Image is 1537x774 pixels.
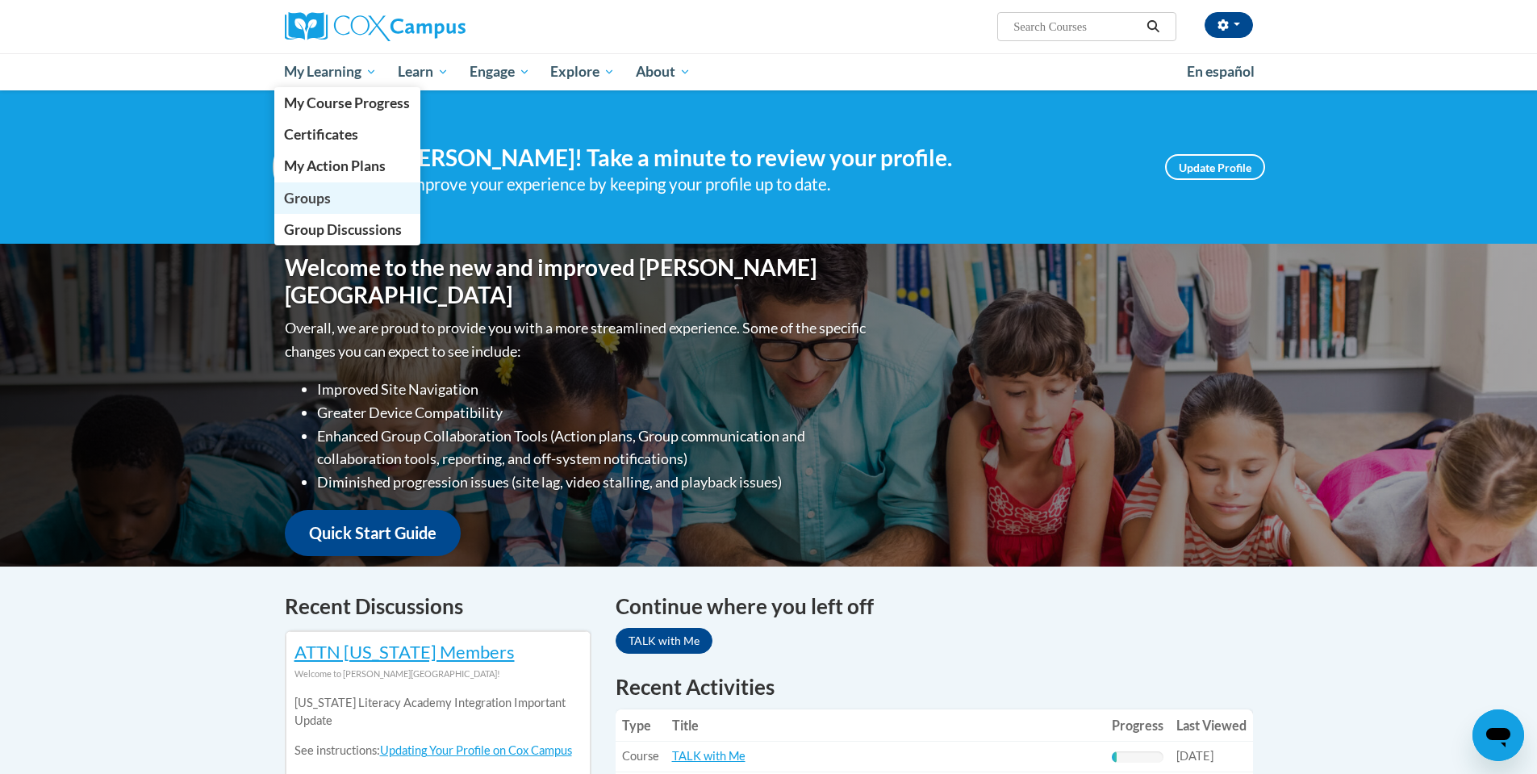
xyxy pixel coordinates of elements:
a: Update Profile [1165,154,1265,180]
a: Learn [387,53,459,90]
iframe: Button to launch messaging window [1472,709,1524,761]
button: Account Settings [1205,12,1253,38]
span: My Course Progress [284,94,410,111]
span: Course [622,749,659,763]
img: Profile Image [273,131,345,203]
img: Cox Campus [285,12,466,41]
th: Last Viewed [1170,709,1253,742]
span: Engage [470,62,530,82]
a: About [625,53,701,90]
a: Cox Campus [285,12,591,41]
th: Progress [1105,709,1170,742]
span: My Learning [284,62,377,82]
th: Type [616,709,666,742]
span: My Action Plans [284,157,386,174]
h1: Recent Activities [616,672,1253,701]
p: See instructions: [294,742,582,759]
a: TALK with Me [672,749,746,763]
li: Enhanced Group Collaboration Tools (Action plans, Group communication and collaboration tools, re... [317,425,870,471]
input: Search Courses [1012,17,1141,36]
button: Search [1141,17,1165,36]
a: TALK with Me [616,628,712,654]
div: Welcome to [PERSON_NAME][GEOGRAPHIC_DATA]! [294,665,582,683]
span: [DATE] [1176,749,1213,763]
a: Quick Start Guide [285,510,461,556]
h1: Welcome to the new and improved [PERSON_NAME][GEOGRAPHIC_DATA] [285,254,870,308]
li: Diminished progression issues (site lag, video stalling, and playback issues) [317,471,870,494]
h4: Hi [PERSON_NAME]! Take a minute to review your profile. [370,144,1141,172]
span: En español [1187,63,1255,80]
span: Learn [398,62,449,82]
li: Improved Site Navigation [317,378,870,401]
p: [US_STATE] Literacy Academy Integration Important Update [294,694,582,730]
a: My Learning [274,53,388,90]
span: Explore [550,62,615,82]
span: Groups [284,190,331,207]
a: Engage [459,53,541,90]
a: Groups [274,182,421,214]
p: Overall, we are proud to provide you with a more streamlined experience. Some of the specific cha... [285,316,870,363]
span: Certificates [284,126,358,143]
div: Main menu [261,53,1277,90]
h4: Continue where you left off [616,591,1253,622]
a: En español [1176,55,1265,89]
a: Updating Your Profile on Cox Campus [380,743,572,757]
a: My Action Plans [274,150,421,182]
span: Group Discussions [284,221,402,238]
a: Explore [540,53,625,90]
span: About [636,62,691,82]
a: Group Discussions [274,214,421,245]
th: Title [666,709,1105,742]
h4: Recent Discussions [285,591,591,622]
a: ATTN [US_STATE] Members [294,641,515,663]
li: Greater Device Compatibility [317,401,870,425]
div: Progress, % [1112,751,1117,763]
a: My Course Progress [274,87,421,119]
div: Help improve your experience by keeping your profile up to date. [370,171,1141,198]
a: Certificates [274,119,421,150]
